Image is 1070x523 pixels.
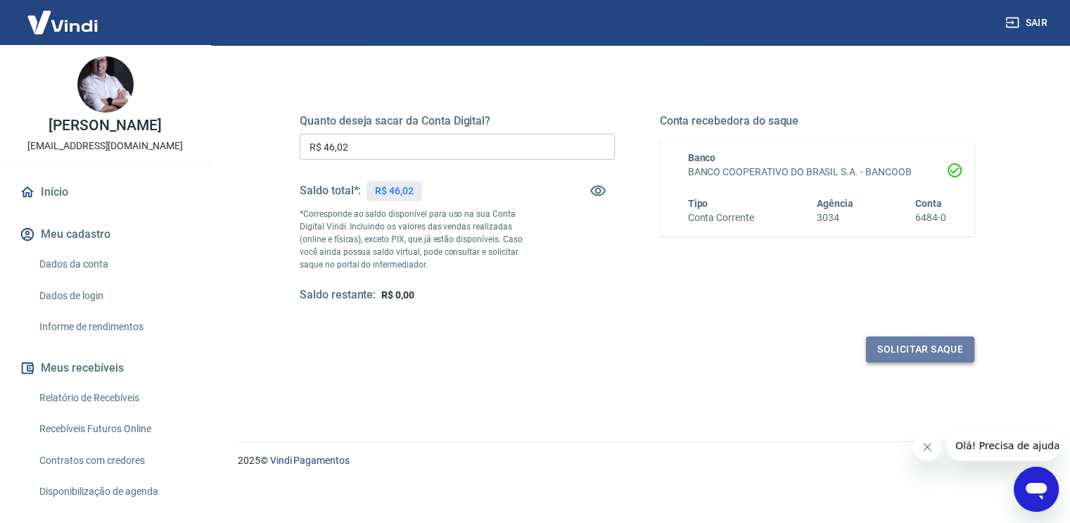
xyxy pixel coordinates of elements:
[34,477,193,506] a: Disponibilização de agenda
[866,336,974,363] button: Solicitar saque
[375,184,414,199] p: R$ 46,02
[34,313,193,341] a: Informe de rendimentos
[660,114,975,128] h5: Conta recebedora do saque
[381,289,414,301] span: R$ 0,00
[915,210,946,225] h6: 6484-0
[688,198,708,209] span: Tipo
[34,415,193,443] a: Recebíveis Futuros Online
[17,1,108,44] img: Vindi
[238,453,1036,468] p: 2025 ©
[34,250,193,279] a: Dados da conta
[34,282,193,310] a: Dados de login
[1014,467,1059,512] iframe: Botão para abrir a janela de mensagens
[8,10,118,21] span: Olá! Precisa de ajuda?
[817,210,853,225] h6: 3034
[17,353,193,384] button: Meus recebíveis
[688,210,754,225] h6: Conta Corrente
[300,184,361,198] h5: Saldo total*:
[817,198,853,209] span: Agência
[34,446,193,475] a: Contratos com credores
[17,219,193,250] button: Meu cadastro
[947,430,1059,461] iframe: Mensagem da empresa
[300,114,615,128] h5: Quanto deseja sacar da Conta Digital?
[913,433,941,461] iframe: Fechar mensagem
[1002,10,1053,36] button: Sair
[27,139,183,153] p: [EMAIL_ADDRESS][DOMAIN_NAME]
[34,384,193,412] a: Relatório de Recebíveis
[915,198,942,209] span: Conta
[49,118,161,133] p: [PERSON_NAME]
[688,152,716,163] span: Banco
[688,165,947,179] h6: BANCO COOPERATIVO DO BRASIL S.A. - BANCOOB
[300,288,376,303] h5: Saldo restante:
[77,56,134,113] img: 7f2ac8e2-57ae-460b-b080-bf7058702a30.jpeg
[17,177,193,208] a: Início
[300,208,536,271] p: *Corresponde ao saldo disponível para uso na sua Conta Digital Vindi. Incluindo os valores das ve...
[270,455,350,466] a: Vindi Pagamentos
